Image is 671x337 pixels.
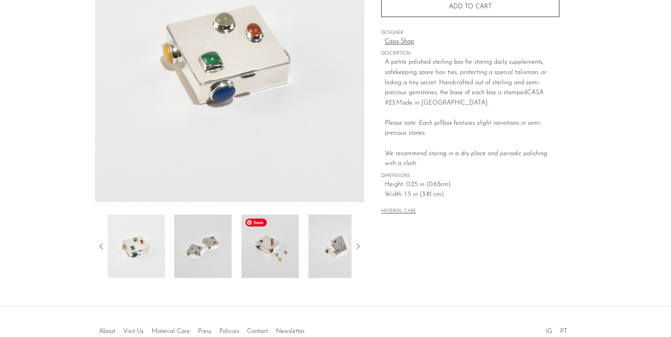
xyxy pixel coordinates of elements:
span: Height: 0.25 in (0.63cm) [385,180,559,190]
a: IG [546,328,552,335]
a: Policies [219,328,239,335]
a: About [99,328,115,335]
span: Add to cart [449,3,492,11]
span: DIMENSIONS [381,173,559,180]
ul: Social Medias [542,322,571,337]
span: DESIGNER [381,30,559,37]
p: A petite polished sterling box for storing daily supplements, safekeeping spare hair ties, protec... [385,57,559,169]
a: Press [198,328,211,335]
a: Material Care [152,328,190,335]
ul: Quick links [95,322,309,337]
em: CASA 925. [385,89,544,106]
span: DESCRIPTION [381,50,559,57]
img: Sterling Gemstone Pillbox [241,215,299,278]
span: Width: 1.5 in (3.81 cm) [385,190,559,200]
button: MATERIAL CARE [381,209,416,215]
img: Sterling Gemstone Pillbox [108,215,165,278]
a: Casa Shop [385,37,559,47]
i: We recommend storing in a dry place and periodic polishing with a cloth. [385,150,547,167]
a: PT [560,328,567,335]
span: Save [245,219,267,227]
a: Visit Us [123,328,144,335]
img: Sterling Gemstone Pillbox [308,215,366,278]
a: Contact [247,328,268,335]
em: Please note: Each pillbox features slight variations in semi-precious stones. [385,120,547,167]
img: Sterling Gemstone Pillbox [174,215,232,278]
